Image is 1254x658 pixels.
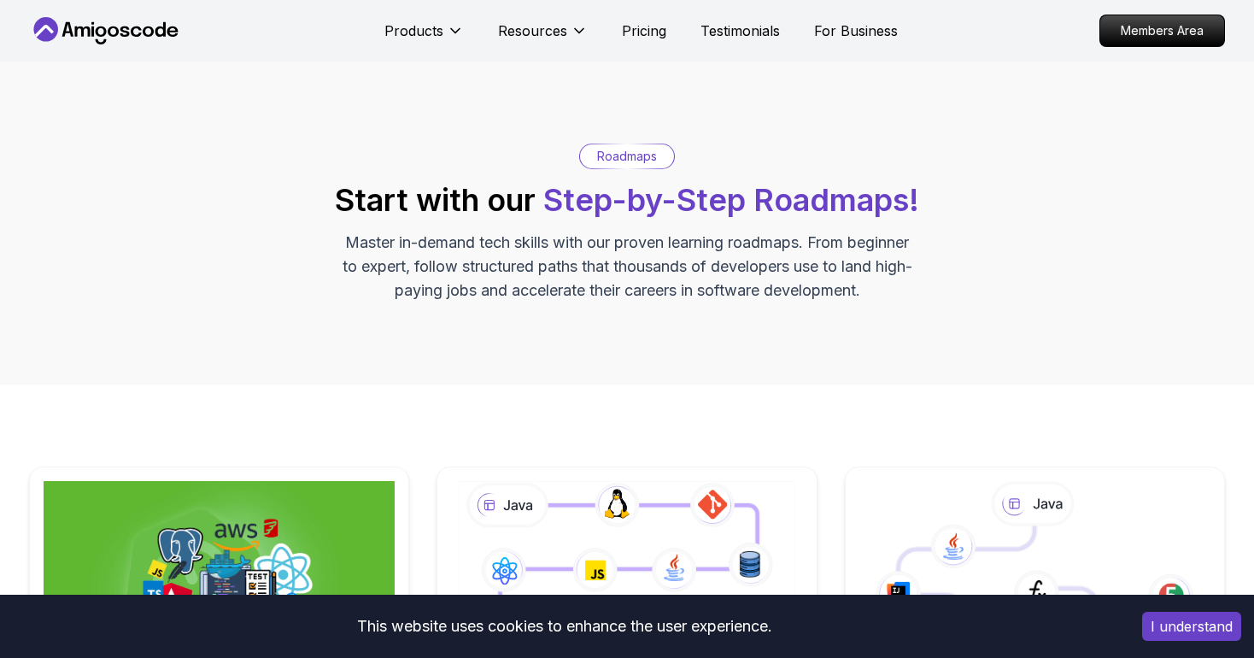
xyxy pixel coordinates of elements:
h2: Start with our [335,183,919,217]
a: Members Area [1099,15,1225,47]
a: For Business [814,21,898,41]
span: Step-by-Step Roadmaps! [543,181,919,219]
a: Pricing [622,21,666,41]
p: Members Area [1100,15,1224,46]
p: Resources [498,21,567,41]
p: Master in-demand tech skills with our proven learning roadmaps. From beginner to expert, follow s... [340,231,914,303]
div: This website uses cookies to enhance the user experience. [13,608,1116,645]
p: Roadmaps [597,148,657,165]
a: Testimonials [700,21,780,41]
button: Products [384,21,464,55]
p: Products [384,21,443,41]
button: Resources [498,21,588,55]
button: Accept cookies [1142,612,1241,641]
